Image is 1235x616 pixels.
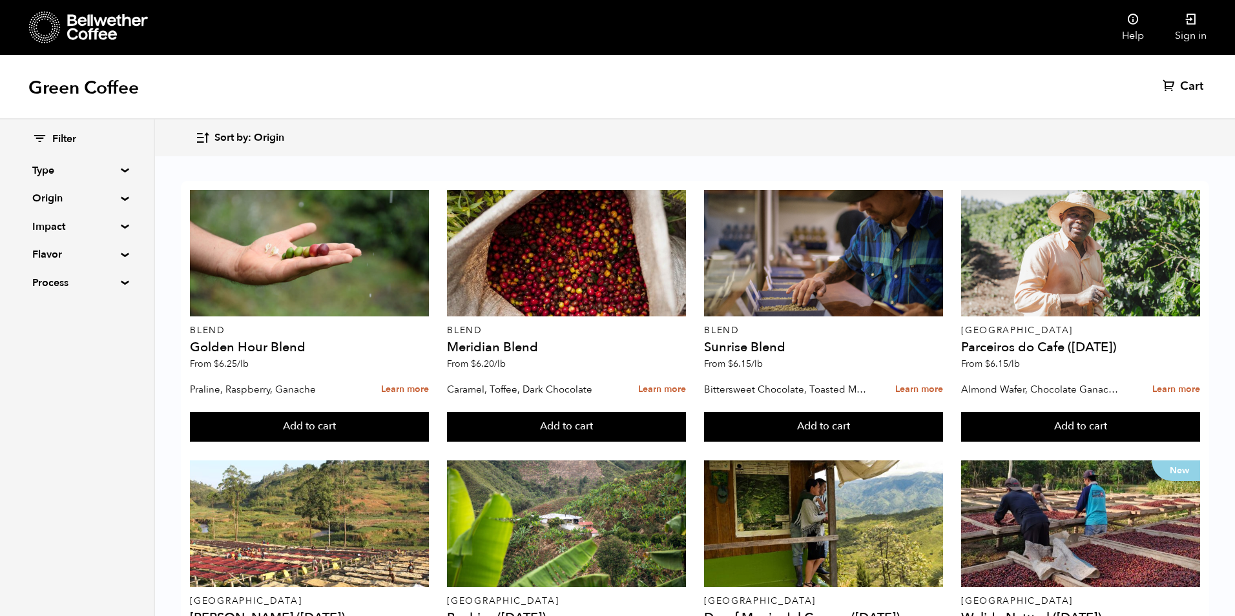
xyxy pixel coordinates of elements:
[961,412,1199,442] button: Add to cart
[1008,358,1020,370] span: /lb
[895,376,943,404] a: Learn more
[190,412,428,442] button: Add to cart
[1163,79,1207,94] a: Cart
[961,341,1199,354] h4: Parceiros do Cafe ([DATE])
[447,380,609,399] p: Caramel, Toffee, Dark Chocolate
[961,460,1199,587] a: New
[1152,460,1200,481] p: New
[704,412,942,442] button: Add to cart
[751,358,763,370] span: /lb
[471,358,476,370] span: $
[195,123,284,153] button: Sort by: Origin
[32,247,121,262] summary: Flavor
[214,358,249,370] bdi: 6.25
[494,358,506,370] span: /lb
[32,275,121,291] summary: Process
[28,76,139,99] h1: Green Coffee
[190,341,428,354] h4: Golden Hour Blend
[704,597,942,606] p: [GEOGRAPHIC_DATA]
[471,358,506,370] bdi: 6.20
[985,358,990,370] span: $
[32,219,121,234] summary: Impact
[52,132,76,147] span: Filter
[32,163,121,178] summary: Type
[214,131,284,145] span: Sort by: Origin
[728,358,763,370] bdi: 6.15
[704,358,763,370] span: From
[190,597,428,606] p: [GEOGRAPHIC_DATA]
[704,380,866,399] p: Bittersweet Chocolate, Toasted Marshmallow, Candied Orange, Praline
[190,326,428,335] p: Blend
[961,380,1123,399] p: Almond Wafer, Chocolate Ganache, Bing Cherry
[447,358,506,370] span: From
[237,358,249,370] span: /lb
[728,358,733,370] span: $
[447,341,685,354] h4: Meridian Blend
[704,326,942,335] p: Blend
[961,597,1199,606] p: [GEOGRAPHIC_DATA]
[961,326,1199,335] p: [GEOGRAPHIC_DATA]
[985,358,1020,370] bdi: 6.15
[1180,79,1203,94] span: Cart
[190,358,249,370] span: From
[638,376,686,404] a: Learn more
[704,341,942,354] h4: Sunrise Blend
[447,597,685,606] p: [GEOGRAPHIC_DATA]
[961,358,1020,370] span: From
[447,412,685,442] button: Add to cart
[190,380,352,399] p: Praline, Raspberry, Ganache
[32,190,121,206] summary: Origin
[447,326,685,335] p: Blend
[214,358,219,370] span: $
[381,376,429,404] a: Learn more
[1152,376,1200,404] a: Learn more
